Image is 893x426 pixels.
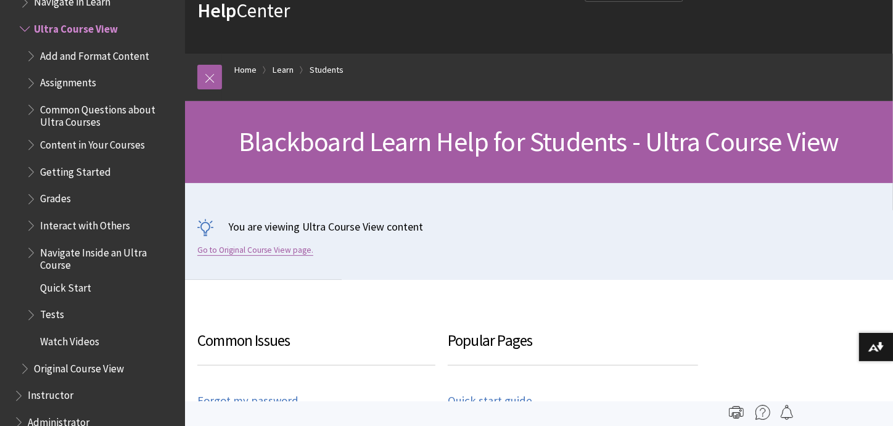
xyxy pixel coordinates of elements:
span: Blackboard Learn Help for Students - Ultra Course View [239,125,839,158]
span: Content in Your Courses [40,134,145,151]
h3: Popular Pages [448,329,698,366]
span: Watch Videos [40,331,99,348]
a: Home [234,62,257,78]
a: Learn [273,62,294,78]
span: Add and Format Content [40,46,149,62]
a: Forgot my password [197,394,298,408]
span: Quick Start [40,277,91,294]
span: Ultra Course View [34,18,118,35]
span: Assignments [40,73,96,89]
span: Original Course View [34,358,124,375]
a: Students [310,62,344,78]
img: Print [729,405,744,420]
span: Getting Started [40,162,111,178]
span: Common Questions about Ultra Courses [40,99,176,128]
img: More help [755,405,770,420]
span: Navigate Inside an Ultra Course [40,242,176,271]
a: Quick start guide [448,394,532,408]
a: Go to Original Course View page. [197,245,313,256]
span: Interact with Others [40,215,130,232]
img: Follow this page [780,405,794,420]
span: Tests [40,305,64,321]
span: Grades [40,189,71,205]
p: You are viewing Ultra Course View content [197,219,881,234]
span: Instructor [28,385,73,402]
h3: Common Issues [197,329,435,366]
